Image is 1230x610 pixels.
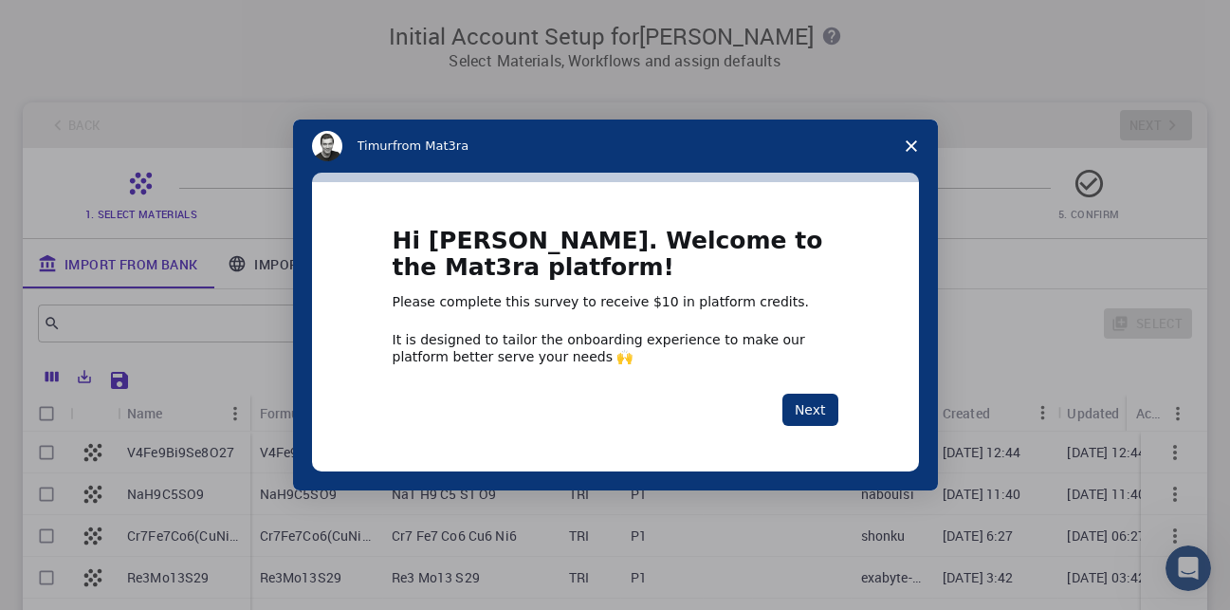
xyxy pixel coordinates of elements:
div: Please complete this survey to receive $10 in platform credits. [393,293,838,312]
img: Profile image for Timur [312,131,342,161]
span: Support [38,13,106,30]
h1: Hi [PERSON_NAME]. Welcome to the Mat3ra platform! [393,228,838,293]
span: from Mat3ra [393,139,468,153]
div: It is designed to tailor the onboarding experience to make our platform better serve your needs 🙌 [393,331,838,365]
span: Close survey [885,120,938,173]
button: Next [782,394,838,426]
span: Timur [358,139,393,153]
